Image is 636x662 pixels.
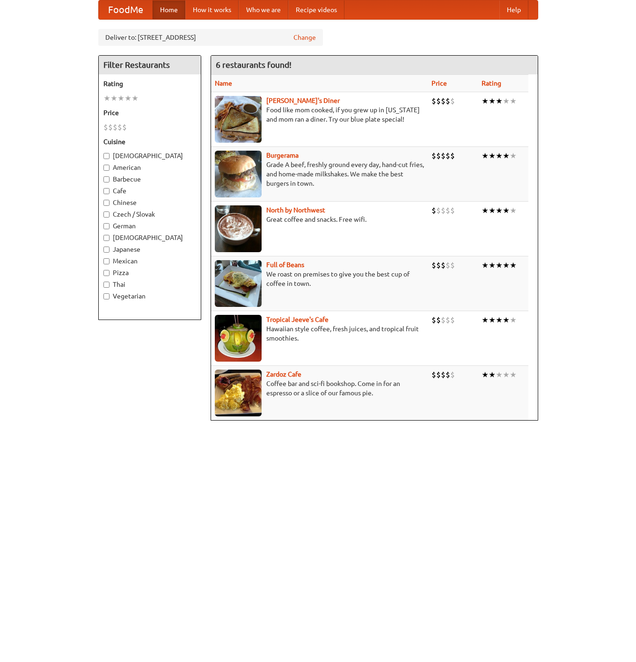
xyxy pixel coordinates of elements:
[441,96,446,106] li: $
[489,370,496,380] li: ★
[510,205,517,216] li: ★
[441,205,446,216] li: $
[215,315,262,362] img: jeeves.jpg
[431,205,436,216] li: $
[431,370,436,380] li: $
[215,324,424,343] p: Hawaiian style coffee, fresh juices, and tropical fruit smoothies.
[185,0,239,19] a: How it works
[446,260,450,270] li: $
[510,151,517,161] li: ★
[496,96,503,106] li: ★
[482,151,489,161] li: ★
[103,221,196,231] label: German
[103,176,110,182] input: Barbecue
[103,188,110,194] input: Cafe
[215,160,424,188] p: Grade A beef, freshly ground every day, hand-cut fries, and home-made milkshakes. We make the bes...
[122,122,127,132] li: $
[510,96,517,106] li: ★
[482,80,501,87] a: Rating
[103,256,196,266] label: Mexican
[266,97,340,104] a: [PERSON_NAME]'s Diner
[503,260,510,270] li: ★
[499,0,528,19] a: Help
[103,93,110,103] li: ★
[215,151,262,197] img: burgerama.jpg
[436,96,441,106] li: $
[489,96,496,106] li: ★
[215,260,262,307] img: beans.jpg
[103,245,196,254] label: Japanese
[446,315,450,325] li: $
[266,206,325,214] a: North by Northwest
[110,93,117,103] li: ★
[288,0,344,19] a: Recipe videos
[446,96,450,106] li: $
[103,122,108,132] li: $
[496,205,503,216] li: ★
[450,96,455,106] li: $
[436,151,441,161] li: $
[108,122,113,132] li: $
[103,186,196,196] label: Cafe
[510,315,517,325] li: ★
[103,282,110,288] input: Thai
[489,315,496,325] li: ★
[117,122,122,132] li: $
[436,260,441,270] li: $
[446,370,450,380] li: $
[441,315,446,325] li: $
[99,56,201,74] h4: Filter Restaurants
[446,205,450,216] li: $
[132,93,139,103] li: ★
[266,371,301,378] a: Zardoz Cafe
[103,211,110,218] input: Czech / Slovak
[503,370,510,380] li: ★
[103,268,196,277] label: Pizza
[450,260,455,270] li: $
[503,96,510,106] li: ★
[510,260,517,270] li: ★
[266,152,299,159] a: Burgerama
[431,260,436,270] li: $
[436,370,441,380] li: $
[450,370,455,380] li: $
[503,315,510,325] li: ★
[431,96,436,106] li: $
[431,151,436,161] li: $
[489,260,496,270] li: ★
[103,200,110,206] input: Chinese
[113,122,117,132] li: $
[215,379,424,398] p: Coffee bar and sci-fi bookshop. Come in for an espresso or a slice of our famous pie.
[510,370,517,380] li: ★
[103,163,196,172] label: American
[215,80,232,87] a: Name
[215,105,424,124] p: Food like mom cooked, if you grew up in [US_STATE] and mom ran a diner. Try our blue plate special!
[489,205,496,216] li: ★
[215,96,262,143] img: sallys.jpg
[103,223,110,229] input: German
[103,210,196,219] label: Czech / Slovak
[266,261,304,269] a: Full of Beans
[98,29,323,46] div: Deliver to: [STREET_ADDRESS]
[239,0,288,19] a: Who we are
[482,370,489,380] li: ★
[117,93,124,103] li: ★
[103,233,196,242] label: [DEMOGRAPHIC_DATA]
[503,205,510,216] li: ★
[441,151,446,161] li: $
[103,280,196,289] label: Thai
[215,269,424,288] p: We roast on premises to give you the best cup of coffee in town.
[103,258,110,264] input: Mexican
[99,0,153,19] a: FoodMe
[450,151,455,161] li: $
[215,215,424,224] p: Great coffee and snacks. Free wifi.
[446,151,450,161] li: $
[496,151,503,161] li: ★
[103,137,196,146] h5: Cuisine
[496,370,503,380] li: ★
[266,316,329,323] a: Tropical Jeeve's Cafe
